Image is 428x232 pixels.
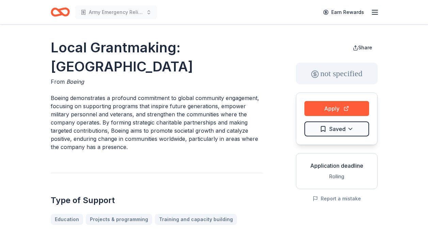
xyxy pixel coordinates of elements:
[347,41,378,54] button: Share
[51,94,263,151] p: Boeing demonstrates a profound commitment to global community engagement, focusing on supporting ...
[304,121,369,136] button: Saved
[51,195,263,206] h2: Type of Support
[89,8,143,16] span: Army Emergency Relief Annual Giving Campaign
[51,78,263,86] div: From
[51,214,83,225] a: Education
[296,63,378,84] div: not specified
[75,5,157,19] button: Army Emergency Relief Annual Giving Campaign
[313,195,361,203] button: Report a mistake
[86,214,152,225] a: Projects & programming
[51,4,70,20] a: Home
[302,162,372,170] div: Application deadline
[358,45,372,50] span: Share
[51,38,263,76] h1: Local Grantmaking: [GEOGRAPHIC_DATA]
[66,78,84,85] span: Boeing
[155,214,237,225] a: Training and capacity building
[319,6,368,18] a: Earn Rewards
[304,101,369,116] button: Apply
[329,125,346,133] span: Saved
[302,172,372,181] div: Rolling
